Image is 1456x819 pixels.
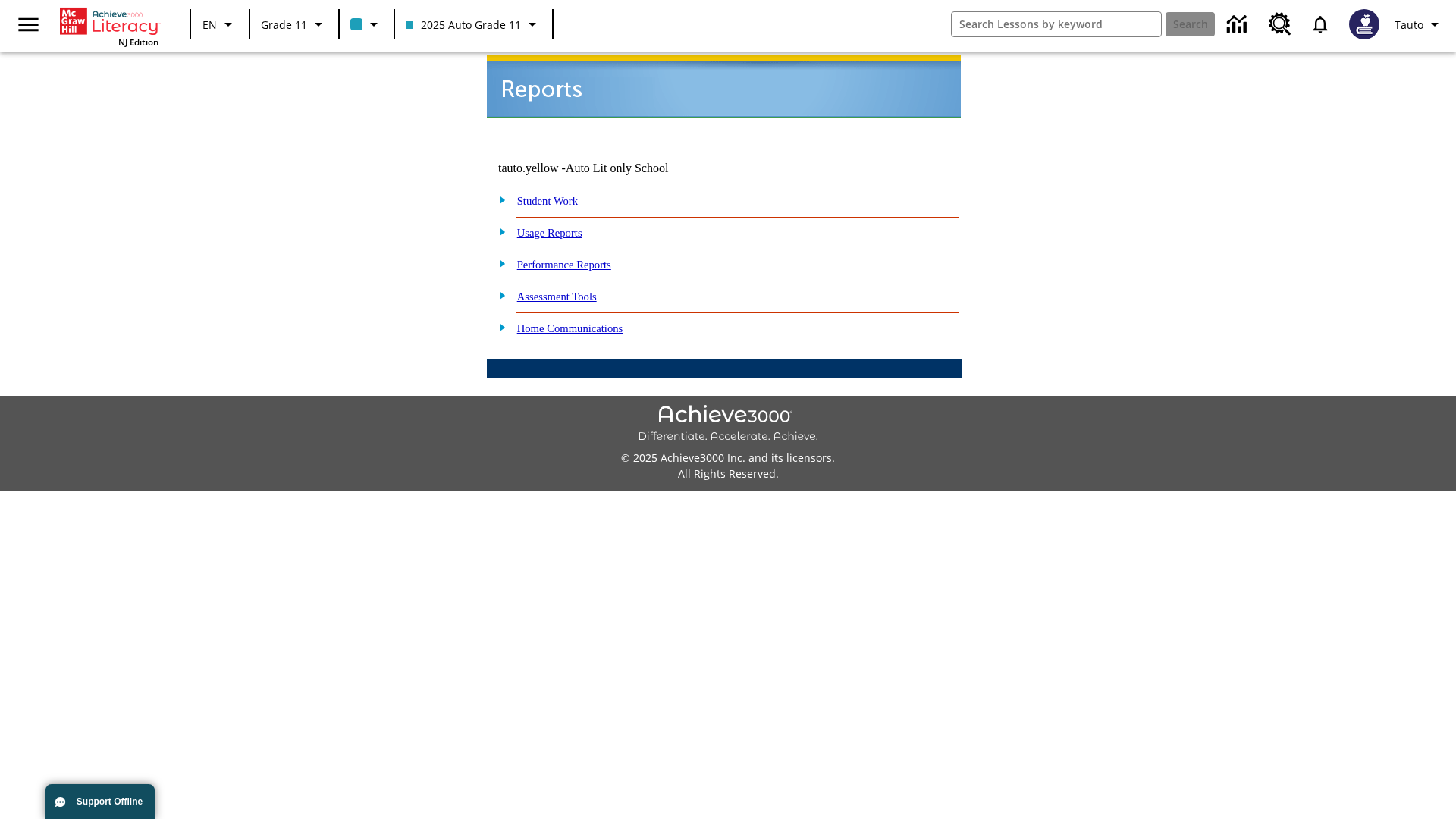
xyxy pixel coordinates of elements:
[491,224,507,238] img: plus.gif
[487,55,961,118] img: header
[566,162,669,174] nobr: Auto Lit only School
[491,288,507,302] img: plus.gif
[202,17,217,33] span: EN
[491,256,507,270] img: plus.gif
[45,784,155,819] button: Support Offline
[1349,9,1379,39] img: Avatar
[517,227,582,239] a: Usage Reports
[638,405,818,444] img: Achieve3000 Differentiate Accelerate Achieve
[517,322,623,334] a: Home Communications
[60,5,158,48] div: Home
[261,17,307,33] span: Grade 11
[255,11,334,38] button: Grade: Grade 11, Select a grade
[1340,5,1389,44] button: Select a new avatar
[400,11,548,38] button: Class: 2025 Auto Grade 11, Select your class
[344,11,389,38] button: Class color is light blue. Change class color
[406,17,521,33] span: 2025 Auto Grade 11
[1389,11,1450,38] button: Profile/Settings
[77,796,143,807] span: Support Offline
[517,195,578,207] a: Student Work
[517,290,597,303] a: Assessment Tools
[1395,17,1423,33] span: Tauto
[6,2,51,47] button: Open side menu
[118,36,158,48] span: NJ Edition
[1260,4,1301,45] a: Resource Center, Will open in new tab
[491,193,507,206] img: plus.gif
[1218,4,1260,45] a: Data Center
[952,12,1161,36] input: search field
[498,162,777,175] td: tauto.yellow -
[491,320,507,334] img: plus.gif
[517,259,611,271] a: Performance Reports
[1301,5,1340,44] a: Notifications
[196,11,244,38] button: Language: EN, Select a language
